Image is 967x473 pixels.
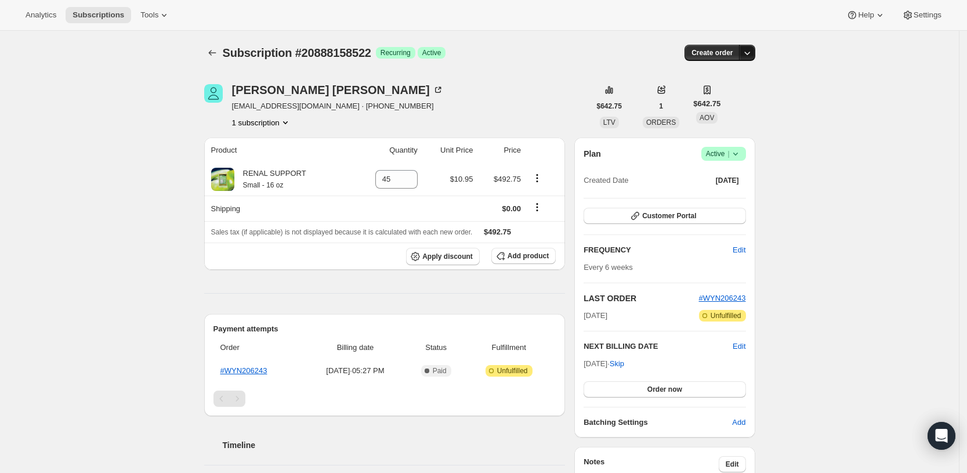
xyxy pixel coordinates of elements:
[711,311,741,320] span: Unfulfilled
[234,168,306,191] div: RENAL SUPPORT
[709,172,746,189] button: [DATE]
[584,293,698,304] h2: LAST ORDER
[211,168,234,191] img: product img
[584,359,624,368] span: [DATE] ·
[73,10,124,20] span: Subscriptions
[584,148,601,160] h2: Plan
[858,10,874,20] span: Help
[603,118,615,127] span: LTV
[706,148,741,160] span: Active
[719,456,746,472] button: Edit
[133,7,177,23] button: Tools
[381,48,411,57] span: Recurring
[642,211,696,221] span: Customer Portal
[646,118,676,127] span: ORDERS
[497,366,528,375] span: Unfulfilled
[204,196,352,221] th: Shipping
[223,46,371,59] span: Subscription #20888158522
[895,7,948,23] button: Settings
[232,117,291,128] button: Product actions
[508,251,549,261] span: Add product
[484,228,511,236] span: $492.75
[528,201,546,214] button: Shipping actions
[603,355,631,373] button: Skip
[590,98,629,114] button: $642.75
[659,102,663,111] span: 1
[699,293,746,304] button: #WYN206243
[406,248,480,265] button: Apply discount
[693,98,720,110] span: $642.75
[66,7,131,23] button: Subscriptions
[19,7,63,23] button: Analytics
[584,341,733,352] h2: NEXT BILLING DATE
[727,149,729,158] span: |
[421,138,477,163] th: Unit Price
[211,228,473,236] span: Sales tax (if applicable) is not displayed because it is calculated with each new order.
[204,138,352,163] th: Product
[502,204,521,213] span: $0.00
[733,244,745,256] span: Edit
[476,138,524,163] th: Price
[422,252,473,261] span: Apply discount
[528,172,546,185] button: Product actions
[684,45,740,61] button: Create order
[213,335,304,360] th: Order
[410,342,462,353] span: Status
[243,181,284,189] small: Small - 16 oz
[223,439,566,451] h2: Timeline
[584,263,633,272] span: Every 6 weeks
[928,422,955,450] div: Open Intercom Messenger
[307,365,403,377] span: [DATE] · 05:27 PM
[839,7,892,23] button: Help
[307,342,403,353] span: Billing date
[691,48,733,57] span: Create order
[584,310,607,322] span: [DATE]
[220,366,267,375] a: #WYN206243
[26,10,56,20] span: Analytics
[584,175,628,186] span: Created Date
[352,138,421,163] th: Quantity
[213,391,556,407] nav: Pagination
[213,323,556,335] h2: Payment attempts
[469,342,549,353] span: Fulfillment
[610,358,624,370] span: Skip
[733,341,745,352] button: Edit
[584,381,745,398] button: Order now
[652,98,670,114] button: 1
[699,294,746,302] a: #WYN206243
[914,10,941,20] span: Settings
[725,413,752,432] button: Add
[726,241,752,259] button: Edit
[232,84,444,96] div: [PERSON_NAME] [PERSON_NAME]
[700,114,714,122] span: AOV
[232,100,444,112] span: [EMAIL_ADDRESS][DOMAIN_NAME] · [PHONE_NUMBER]
[204,84,223,103] span: Robert Mascolo
[584,417,732,428] h6: Batching Settings
[726,460,739,469] span: Edit
[140,10,158,20] span: Tools
[204,45,220,61] button: Subscriptions
[716,176,739,185] span: [DATE]
[732,417,745,428] span: Add
[422,48,441,57] span: Active
[647,385,682,394] span: Order now
[584,244,733,256] h2: FREQUENCY
[597,102,622,111] span: $642.75
[491,248,556,264] button: Add product
[433,366,447,375] span: Paid
[494,175,521,183] span: $492.75
[450,175,473,183] span: $10.95
[584,208,745,224] button: Customer Portal
[584,456,719,472] h3: Notes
